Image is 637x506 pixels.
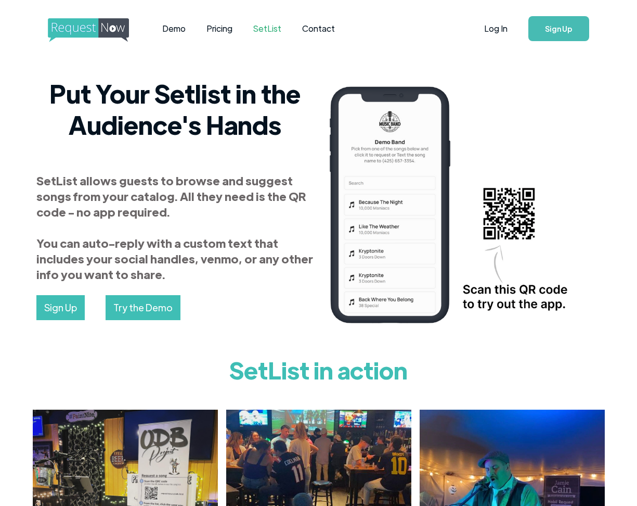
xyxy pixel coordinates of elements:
a: Demo [152,12,196,45]
a: Sign Up [36,295,85,320]
img: requestnow logo [48,18,148,42]
a: Pricing [196,12,243,45]
a: Try the Demo [106,295,180,320]
a: SetList [243,12,292,45]
a: Sign Up [528,16,589,41]
h2: Put Your Setlist in the Audience's Hands [36,78,314,140]
a: Contact [292,12,345,45]
h1: SetList in action [33,349,605,390]
a: Log In [474,10,518,47]
strong: SetList allows guests to browse and suggest songs from your catalog. All they need is the QR code... [36,173,313,282]
a: home [48,18,126,39]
